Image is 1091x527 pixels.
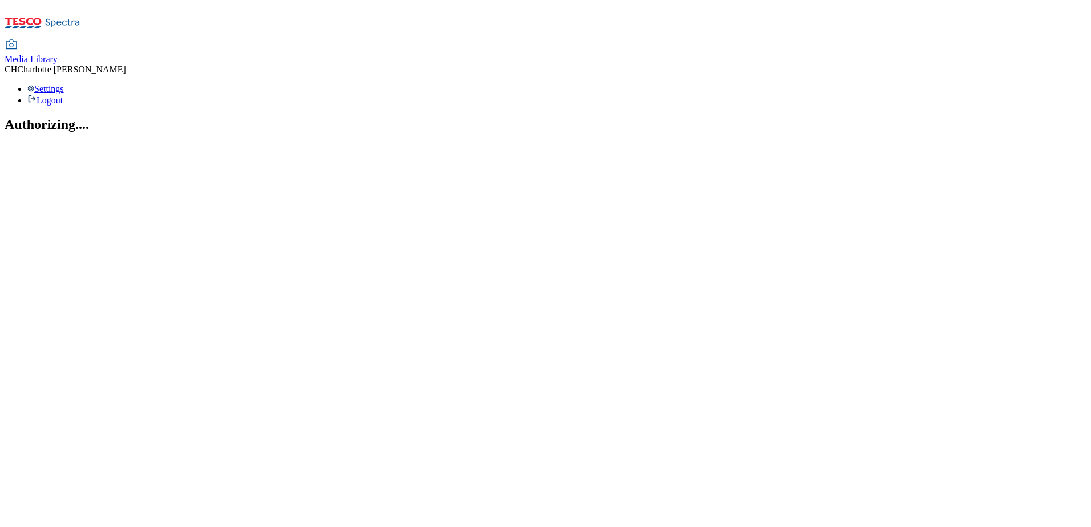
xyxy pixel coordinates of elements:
span: Media Library [5,54,58,64]
a: Media Library [5,40,58,64]
h2: Authorizing.... [5,117,1086,132]
span: CH [5,64,17,74]
span: Charlotte [PERSON_NAME] [17,64,126,74]
a: Settings [27,84,64,94]
a: Logout [27,95,63,105]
